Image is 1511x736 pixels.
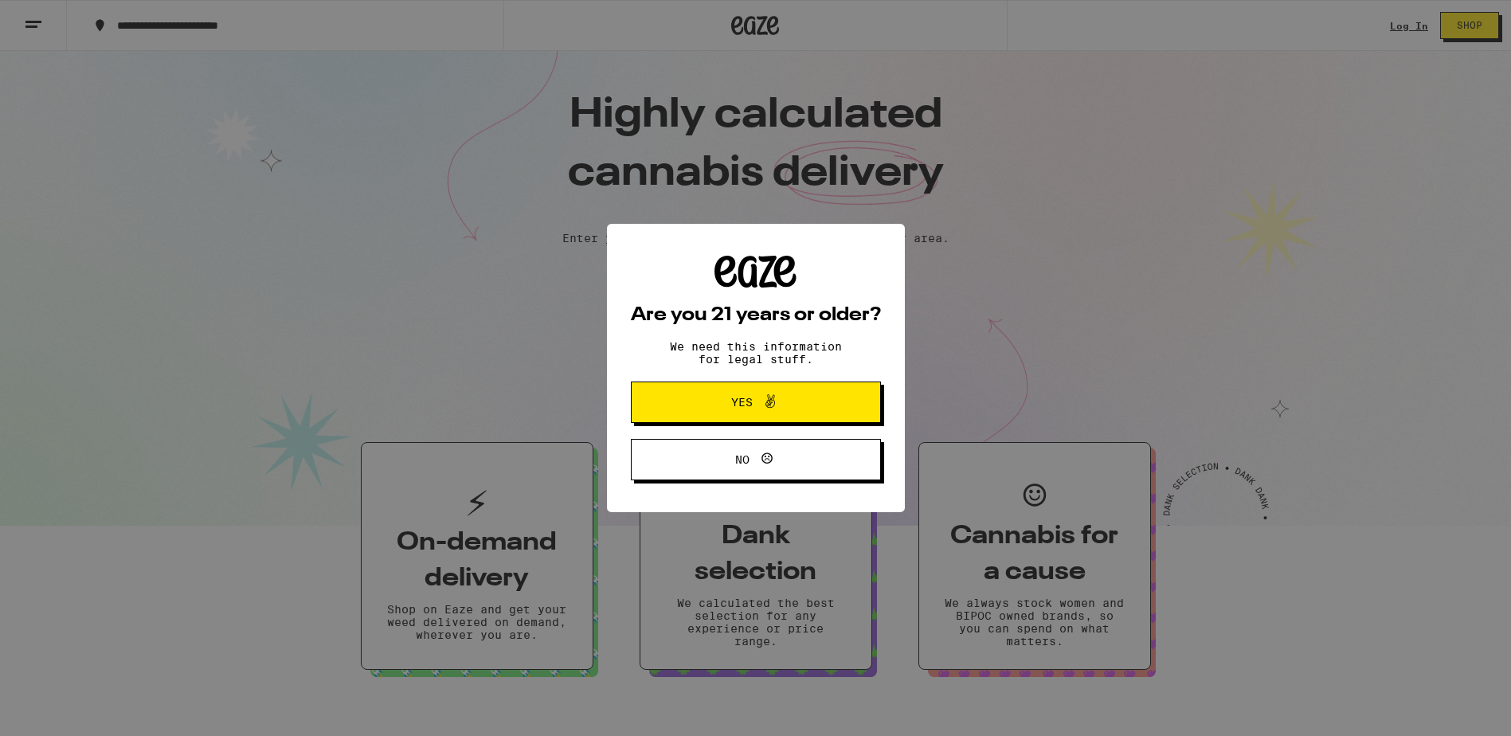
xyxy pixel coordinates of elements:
[735,454,750,465] span: No
[631,382,881,423] button: Yes
[731,397,753,408] span: Yes
[656,340,855,366] p: We need this information for legal stuff.
[631,439,881,480] button: No
[631,306,881,325] h2: Are you 21 years or older?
